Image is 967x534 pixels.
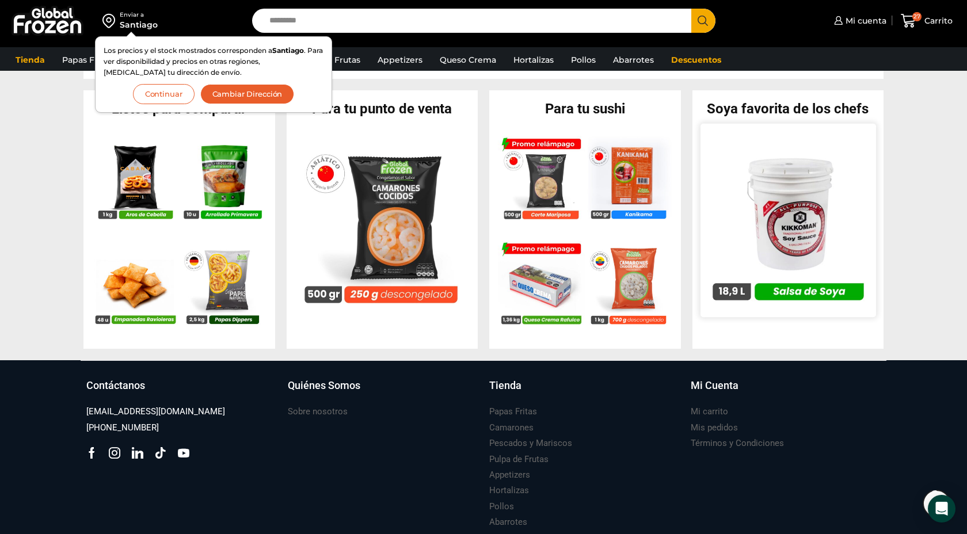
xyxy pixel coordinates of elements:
div: Santiago [120,19,158,30]
a: Tienda [10,49,51,71]
div: Open Intercom Messenger [928,495,955,522]
p: Los precios y el stock mostrados corresponden a . Para ver disponibilidad y precios en otras regi... [104,45,323,78]
h2: Para tu punto de venta [287,102,478,116]
a: Mi carrito [691,404,728,419]
h2: Para tu sushi [489,102,681,116]
h3: Quiénes Somos [288,378,360,393]
a: Mi cuenta [831,9,886,32]
span: 27 [912,12,922,21]
a: Hortalizas [508,49,559,71]
a: Hortalizas [489,483,529,498]
h3: Mi carrito [691,406,728,418]
a: Pollos [489,499,514,514]
a: Pollos [565,49,601,71]
span: Carrito [922,15,953,26]
h3: Pollos [489,501,514,513]
h2: Soya favorita de los chefs [692,102,884,116]
a: Abarrotes [489,514,527,530]
h2: Listos para compartir [83,102,275,116]
h3: Pulpa de Frutas [489,453,549,466]
h3: Sobre nosotros [288,406,348,418]
h3: Mis pedidos [691,422,738,434]
a: Pulpa de Frutas [489,452,549,467]
a: Mi Cuenta [691,378,881,405]
h3: Appetizers [489,469,530,481]
h3: Abarrotes [489,516,527,528]
h3: [PHONE_NUMBER] [86,422,159,434]
a: [EMAIL_ADDRESS][DOMAIN_NAME] [86,404,225,419]
button: Continuar [133,84,195,104]
a: Términos y Condiciones [691,436,784,451]
a: [PHONE_NUMBER] [86,420,159,436]
h3: Mi Cuenta [691,378,738,393]
strong: Santiago [272,46,304,55]
h3: [EMAIL_ADDRESS][DOMAIN_NAME] [86,406,225,418]
img: address-field-icon.svg [102,11,120,30]
a: Tienda [489,378,679,405]
a: Descuentos [665,49,727,71]
a: Camarones [489,420,534,436]
span: Mi cuenta [843,15,886,26]
a: Queso Crema [434,49,502,71]
a: Abarrotes [607,49,660,71]
a: 27 Carrito [898,7,955,35]
a: Papas Fritas [489,404,537,419]
h3: Papas Fritas [489,406,537,418]
h3: Términos y Condiciones [691,437,784,449]
a: Sobre nosotros [288,404,348,419]
button: Cambiar Dirección [200,84,295,104]
a: Pescados y Mariscos [489,436,572,451]
button: Search button [691,9,715,33]
a: Papas Fritas [56,49,118,71]
a: Mis pedidos [691,420,738,436]
div: Enviar a [120,11,158,19]
h3: Camarones [489,422,534,434]
a: Appetizers [489,467,530,483]
a: Appetizers [372,49,428,71]
a: Contáctanos [86,378,276,405]
h3: Contáctanos [86,378,145,393]
a: Quiénes Somos [288,378,478,405]
h3: Tienda [489,378,521,393]
h3: Hortalizas [489,485,529,497]
h3: Pescados y Mariscos [489,437,572,449]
